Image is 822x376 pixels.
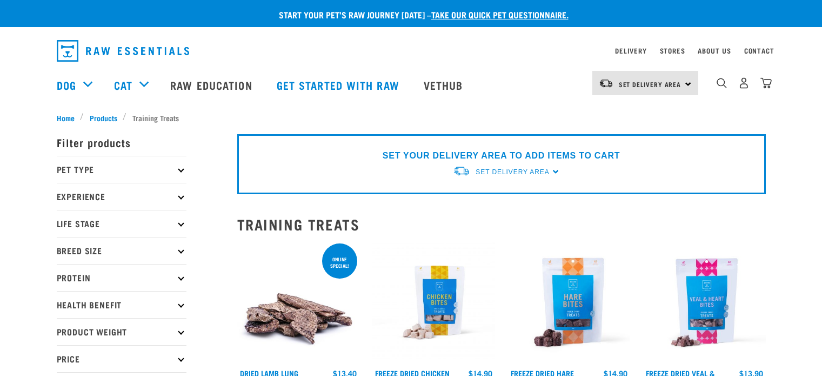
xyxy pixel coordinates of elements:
p: Protein [57,264,186,291]
a: Delivery [615,49,646,52]
a: Home [57,112,81,123]
span: Home [57,112,75,123]
a: Get started with Raw [266,63,413,107]
p: Price [57,345,186,372]
nav: dropdown navigation [48,36,774,66]
a: Vethub [413,63,477,107]
span: Products [90,112,117,123]
p: Health Benefit [57,291,186,318]
a: Stores [660,49,685,52]
a: Dog [57,77,76,93]
p: SET YOUR DELIVERY AREA TO ADD ITEMS TO CART [383,149,620,162]
img: user.png [738,77,750,89]
div: ONLINE SPECIAL! [322,251,357,274]
p: Pet Type [57,156,186,183]
a: About Us [698,49,731,52]
p: Filter products [57,129,186,156]
a: Raw Education [159,63,265,107]
a: Cat [114,77,132,93]
img: van-moving.png [453,166,470,177]
img: RE Product Shoot 2023 Nov8581 [372,241,495,364]
h2: Training Treats [237,216,766,233]
img: Raw Essentials Logo [57,40,189,62]
img: home-icon-1@2x.png [717,78,727,88]
img: Raw Essentials Freeze Dried Veal & Heart Bites Treats [643,241,766,364]
p: Breed Size [57,237,186,264]
img: van-moving.png [599,78,613,88]
img: Raw Essentials Freeze Dried Hare Bites [508,241,631,364]
span: Set Delivery Area [619,82,681,86]
nav: breadcrumbs [57,112,766,123]
a: Products [84,112,123,123]
span: Set Delivery Area [476,168,549,176]
p: Life Stage [57,210,186,237]
p: Product Weight [57,318,186,345]
a: Contact [744,49,774,52]
img: home-icon@2x.png [760,77,772,89]
p: Experience [57,183,186,210]
img: 1303 Lamb Lung Slices 01 [237,241,360,364]
a: take our quick pet questionnaire. [431,12,569,17]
